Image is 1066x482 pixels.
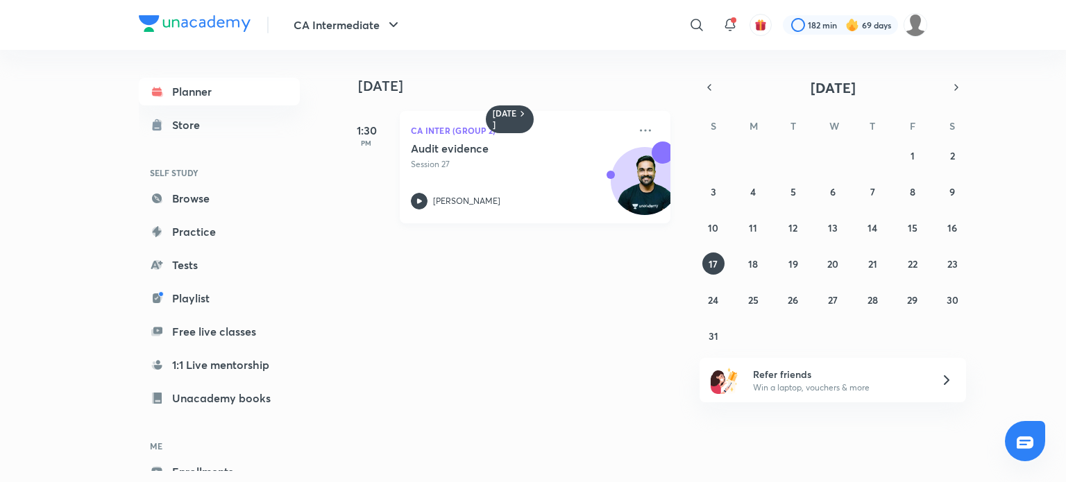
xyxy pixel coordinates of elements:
button: August 19, 2025 [782,252,804,275]
abbr: August 12, 2025 [788,221,797,234]
button: August 18, 2025 [742,252,764,275]
button: August 9, 2025 [941,180,963,203]
h6: Refer friends [753,367,924,381]
abbr: August 20, 2025 [827,257,838,270]
a: Store [139,111,300,139]
button: August 5, 2025 [782,180,804,203]
a: Free live classes [139,318,300,345]
button: August 1, 2025 [902,144,924,166]
a: Planner [139,78,300,105]
abbr: August 9, 2025 [949,185,955,198]
abbr: Thursday [870,119,875,132]
button: August 6, 2025 [822,180,844,203]
button: August 17, 2025 [702,252,725,275]
button: August 29, 2025 [902,289,924,311]
abbr: August 22, 2025 [908,257,917,270]
abbr: August 25, 2025 [748,293,759,307]
h5: 1:30 [339,122,394,139]
button: August 7, 2025 [861,180,883,203]
button: August 22, 2025 [902,252,924,275]
a: Practice [139,218,300,246]
abbr: Sunday [711,119,716,132]
button: August 25, 2025 [742,289,764,311]
abbr: Tuesday [790,119,796,132]
abbr: August 21, 2025 [868,257,877,270]
h4: [DATE] [358,78,684,94]
p: Win a laptop, vouchers & more [753,381,924,394]
abbr: August 13, 2025 [828,221,838,234]
a: Tests [139,251,300,279]
abbr: August 31, 2025 [709,329,718,343]
h6: SELF STUDY [139,161,300,184]
button: August 12, 2025 [782,216,804,239]
button: August 26, 2025 [782,289,804,311]
button: August 13, 2025 [822,216,844,239]
abbr: August 6, 2025 [830,185,836,198]
img: dhanak [904,13,927,37]
abbr: August 3, 2025 [711,185,716,198]
h6: [DATE] [493,108,517,130]
button: August 27, 2025 [822,289,844,311]
a: 1:1 Live mentorship [139,351,300,379]
abbr: August 28, 2025 [868,293,878,307]
abbr: August 29, 2025 [907,293,917,307]
abbr: August 5, 2025 [790,185,796,198]
abbr: Monday [750,119,758,132]
button: August 14, 2025 [861,216,883,239]
button: August 20, 2025 [822,252,844,275]
abbr: August 7, 2025 [870,185,875,198]
abbr: August 23, 2025 [947,257,958,270]
h6: ME [139,434,300,458]
abbr: August 16, 2025 [947,221,957,234]
button: August 11, 2025 [742,216,764,239]
abbr: Friday [910,119,915,132]
button: August 8, 2025 [902,180,924,203]
button: August 4, 2025 [742,180,764,203]
button: August 15, 2025 [902,216,924,239]
abbr: August 17, 2025 [709,257,718,270]
img: avatar [754,19,767,31]
div: Store [172,117,208,133]
img: Avatar [611,155,678,221]
button: August 2, 2025 [941,144,963,166]
button: August 31, 2025 [702,325,725,347]
a: Company Logo [139,15,251,35]
span: [DATE] [811,78,856,97]
button: August 21, 2025 [861,252,883,275]
p: [PERSON_NAME] [433,195,500,207]
button: avatar [750,14,772,36]
abbr: Saturday [949,119,955,132]
abbr: August 1, 2025 [911,149,915,162]
img: streak [845,18,859,32]
abbr: August 4, 2025 [750,185,756,198]
abbr: August 30, 2025 [947,293,958,307]
abbr: August 19, 2025 [788,257,798,270]
abbr: Wednesday [829,119,839,132]
img: referral [711,366,738,394]
abbr: August 27, 2025 [828,293,838,307]
abbr: August 18, 2025 [748,257,758,270]
button: August 30, 2025 [941,289,963,311]
button: August 3, 2025 [702,180,725,203]
p: CA Inter (Group 2) [411,122,629,139]
button: [DATE] [719,78,947,97]
button: August 23, 2025 [941,252,963,275]
abbr: August 8, 2025 [910,185,915,198]
abbr: August 14, 2025 [868,221,877,234]
a: Playlist [139,284,300,312]
button: August 24, 2025 [702,289,725,311]
a: Unacademy books [139,384,300,412]
abbr: August 11, 2025 [749,221,757,234]
abbr: August 15, 2025 [908,221,917,234]
abbr: August 2, 2025 [950,149,955,162]
img: Company Logo [139,15,251,32]
button: August 28, 2025 [861,289,883,311]
abbr: August 10, 2025 [708,221,718,234]
h5: Audit evidence [411,141,584,155]
button: August 10, 2025 [702,216,725,239]
abbr: August 24, 2025 [708,293,718,307]
button: August 16, 2025 [941,216,963,239]
a: Browse [139,184,300,212]
button: CA Intermediate [285,11,410,39]
p: PM [339,139,394,147]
